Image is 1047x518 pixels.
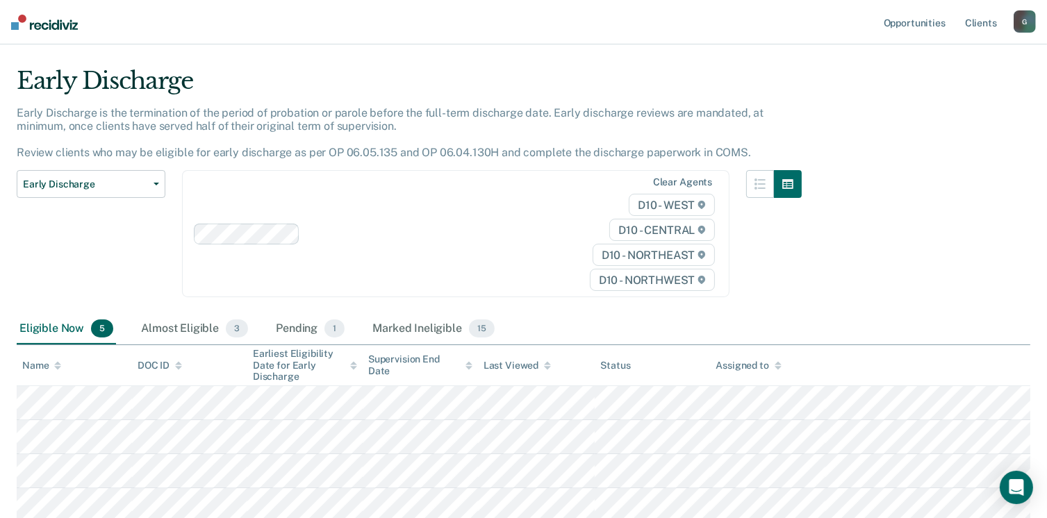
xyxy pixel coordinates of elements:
[226,319,248,337] span: 3
[368,353,472,377] div: Supervision End Date
[609,219,715,241] span: D10 - CENTRAL
[22,360,61,371] div: Name
[324,319,345,337] span: 1
[716,360,781,371] div: Assigned to
[11,15,78,30] img: Recidiviz
[17,106,764,160] p: Early Discharge is the termination of the period of probation or parole before the full-term disc...
[17,67,802,106] div: Early Discharge
[600,360,630,371] div: Status
[653,176,712,188] div: Clear agents
[23,178,148,190] span: Early Discharge
[253,348,357,383] div: Earliest Eligibility Date for Early Discharge
[469,319,495,337] span: 15
[593,244,715,266] span: D10 - NORTHEAST
[273,314,347,344] div: Pending1
[17,170,165,198] button: Early Discharge
[590,269,715,291] span: D10 - NORTHWEST
[1014,10,1036,33] button: G
[91,319,113,337] span: 5
[370,314,497,344] div: Marked Ineligible15
[1000,471,1033,504] div: Open Intercom Messenger
[17,314,116,344] div: Eligible Now5
[138,314,251,344] div: Almost Eligible3
[138,360,182,371] div: DOC ID
[629,194,715,216] span: D10 - WEST
[484,360,551,371] div: Last Viewed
